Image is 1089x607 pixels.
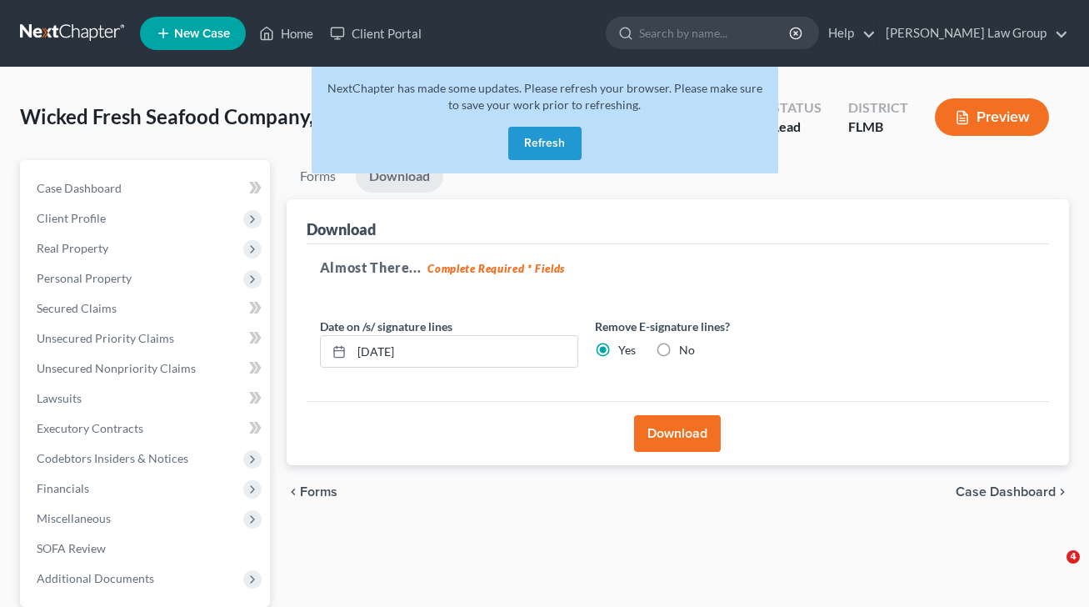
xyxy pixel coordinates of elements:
[23,534,270,564] a: SOFA Review
[37,391,82,405] span: Lawsuits
[23,384,270,414] a: Lawsuits
[37,211,106,225] span: Client Profile
[935,98,1049,136] button: Preview
[23,293,270,324] a: Secured Claims
[956,485,1056,499] span: Case Dashboard
[37,271,132,285] span: Personal Property
[1032,550,1072,590] iframe: Intercom live chat
[287,485,360,499] button: chevron_left Forms
[352,336,577,368] input: MM/DD/YYYY
[956,485,1069,499] a: Case Dashboard chevron_right
[37,331,174,345] span: Unsecured Priority Claims
[287,160,349,193] a: Forms
[639,18,792,48] input: Search by name...
[848,98,908,118] div: District
[23,354,270,384] a: Unsecured Nonpriority Claims
[1067,550,1080,564] span: 4
[877,18,1068,48] a: [PERSON_NAME] Law Group
[37,421,143,435] span: Executory Contracts
[322,18,430,48] a: Client Portal
[37,481,89,495] span: Financials
[37,541,106,555] span: SOFA Review
[37,241,108,255] span: Real Property
[300,485,337,499] span: Forms
[320,318,452,335] label: Date on /s/ signature lines
[848,118,908,137] div: FLMB
[772,98,822,118] div: Status
[37,451,188,465] span: Codebtors Insiders & Notices
[37,301,117,315] span: Secured Claims
[23,173,270,203] a: Case Dashboard
[427,262,565,275] strong: Complete Required * Fields
[307,219,376,239] div: Download
[20,104,350,128] span: Wicked Fresh Seafood Company, LLC
[772,118,822,137] div: Lead
[1056,485,1069,499] i: chevron_right
[634,415,721,452] button: Download
[595,318,853,335] label: Remove E-signature lines?
[618,342,636,359] label: Yes
[320,258,1036,278] h5: Almost There...
[174,28,230,40] span: New Case
[327,81,762,112] span: NextChapter has made some updates. Please refresh your browser. Please make sure to save your wor...
[679,342,695,359] label: No
[820,18,876,48] a: Help
[37,571,154,585] span: Additional Documents
[37,361,196,375] span: Unsecured Nonpriority Claims
[37,511,111,525] span: Miscellaneous
[287,485,300,499] i: chevron_left
[23,414,270,444] a: Executory Contracts
[37,181,122,195] span: Case Dashboard
[23,324,270,354] a: Unsecured Priority Claims
[508,127,582,160] button: Refresh
[251,18,322,48] a: Home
